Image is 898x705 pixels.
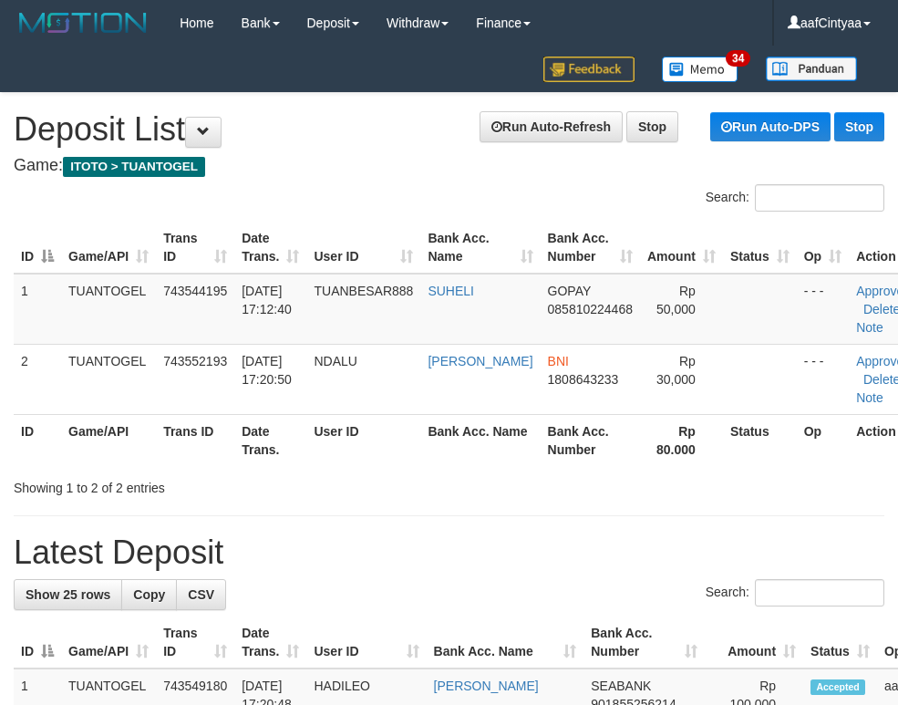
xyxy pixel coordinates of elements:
[434,679,539,693] a: [PERSON_NAME]
[121,579,177,610] a: Copy
[797,414,849,466] th: Op
[428,354,532,368] a: [PERSON_NAME]
[755,184,884,212] input: Search:
[755,579,884,607] input: Search:
[156,222,234,274] th: Trans ID: activate to sort column ascending
[314,354,356,368] span: NDALU
[548,302,633,316] span: Copy 085810224468 to clipboard
[543,57,635,82] img: Feedback.jpg
[591,679,651,693] span: SEABANK
[234,414,306,466] th: Date Trans.
[420,222,540,274] th: Bank Acc. Name: activate to sort column ascending
[14,111,884,148] h1: Deposit List
[14,344,61,414] td: 2
[163,284,227,298] span: 743544195
[14,534,884,571] h1: Latest Deposit
[306,414,420,466] th: User ID
[427,617,584,669] th: Bank Acc. Name: activate to sort column ascending
[234,617,306,669] th: Date Trans.: activate to sort column ascending
[14,222,61,274] th: ID: activate to sort column descending
[14,617,61,669] th: ID: activate to sort column descending
[548,354,569,368] span: BNI
[242,354,292,387] span: [DATE] 17:20:50
[26,587,110,602] span: Show 25 rows
[156,414,234,466] th: Trans ID
[548,372,619,387] span: Copy 1808643233 to clipboard
[14,157,884,175] h4: Game:
[856,390,883,405] a: Note
[797,344,849,414] td: - - -
[656,284,696,316] span: Rp 50,000
[14,414,61,466] th: ID
[626,111,678,142] a: Stop
[656,354,696,387] span: Rp 30,000
[706,184,884,212] label: Search:
[640,222,723,274] th: Amount: activate to sort column ascending
[705,617,803,669] th: Amount: activate to sort column ascending
[640,414,723,466] th: Rp 80.000
[61,222,156,274] th: Game/API: activate to sort column ascending
[188,587,214,602] span: CSV
[61,414,156,466] th: Game/API
[306,617,426,669] th: User ID: activate to sort column ascending
[420,414,540,466] th: Bank Acc. Name
[14,472,360,497] div: Showing 1 to 2 of 2 entries
[242,284,292,316] span: [DATE] 17:12:40
[766,57,857,81] img: panduan.png
[428,284,474,298] a: SUHELI
[14,274,61,345] td: 1
[14,579,122,610] a: Show 25 rows
[797,274,849,345] td: - - -
[706,579,884,607] label: Search:
[480,111,623,142] a: Run Auto-Refresh
[61,274,156,345] td: TUANTOGEL
[541,414,640,466] th: Bank Acc. Number
[14,9,152,36] img: MOTION_logo.png
[176,579,226,610] a: CSV
[306,222,420,274] th: User ID: activate to sort column ascending
[803,617,877,669] th: Status: activate to sort column ascending
[163,354,227,368] span: 743552193
[63,157,205,177] span: ITOTO > TUANTOGEL
[726,50,750,67] span: 34
[723,414,797,466] th: Status
[710,112,831,141] a: Run Auto-DPS
[314,284,413,298] span: TUANBESAR888
[797,222,849,274] th: Op: activate to sort column ascending
[648,46,752,92] a: 34
[234,222,306,274] th: Date Trans.: activate to sort column ascending
[856,320,883,335] a: Note
[834,112,884,141] a: Stop
[61,617,156,669] th: Game/API: activate to sort column ascending
[548,284,591,298] span: GOPAY
[662,57,738,82] img: Button%20Memo.svg
[61,344,156,414] td: TUANTOGEL
[541,222,640,274] th: Bank Acc. Number: activate to sort column ascending
[723,222,797,274] th: Status: activate to sort column ascending
[810,679,865,695] span: Accepted
[583,617,705,669] th: Bank Acc. Number: activate to sort column ascending
[156,617,234,669] th: Trans ID: activate to sort column ascending
[133,587,165,602] span: Copy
